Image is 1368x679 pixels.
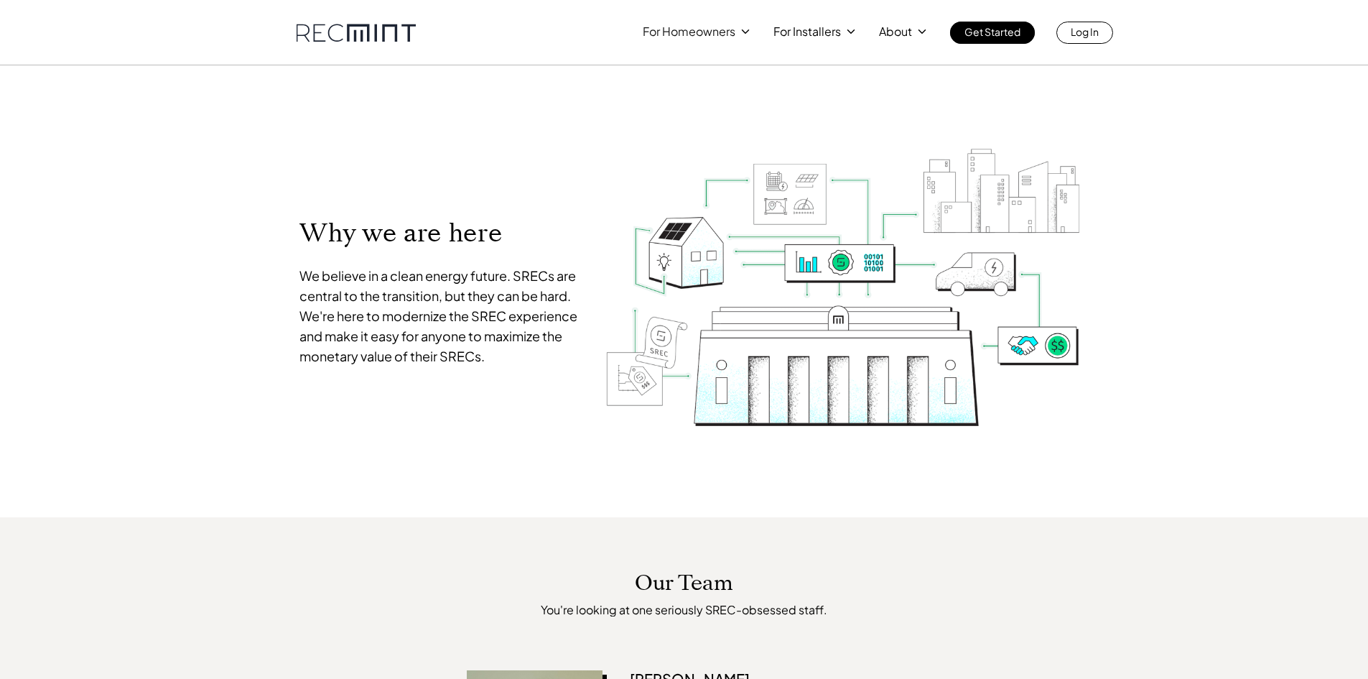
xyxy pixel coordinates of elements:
[1056,22,1113,44] a: Log In
[1071,22,1099,42] p: Log In
[773,22,841,42] p: For Installers
[635,571,733,596] p: Our Team
[299,217,582,249] p: Why we are here
[879,22,912,42] p: About
[643,22,735,42] p: For Homeowners
[467,603,901,616] p: You're looking at one seriously SREC-obsessed staff.
[964,22,1020,42] p: Get Started
[950,22,1035,44] a: Get Started
[299,266,582,366] p: We believe in a clean energy future. SRECs are central to the transition, but they can be hard. W...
